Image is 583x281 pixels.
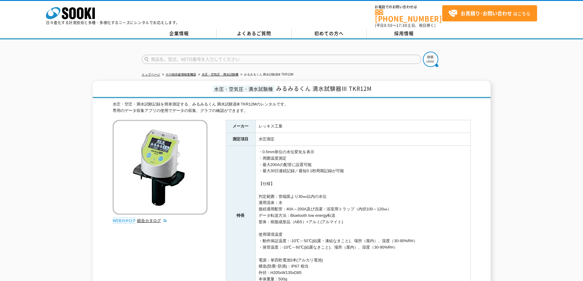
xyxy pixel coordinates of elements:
[46,21,180,24] p: 日々進化する計測技術と多種・多様化するニーズにレンタルでお応えします。
[202,73,238,76] a: 水圧・空気圧・満水試験機
[113,218,136,224] img: webカタログ
[367,29,442,38] a: 採用情報
[375,23,435,28] span: (平日 ～ 土日、祝日除く)
[113,120,207,215] img: みるみるくん 満水試験器Ⅲ TKR12M
[396,23,407,28] span: 17:30
[442,5,537,21] a: お見積り･お問い合わせはこちら
[423,52,438,67] img: btn_search.png
[384,23,393,28] span: 8:50
[137,218,167,223] a: 総合カタログ
[226,120,255,133] th: メーカー
[255,133,470,146] td: 水圧測定
[142,73,160,76] a: トップページ
[375,9,442,22] a: [PHONE_NUMBER]
[113,101,471,114] div: 水圧・空圧・満水試験記録を簡単測定する、みるみるくん 満水試験器Ⅲ TKR12Mのレンタルです。 専用のデータ収集アプリの使用でデータの収集、グラフの確認ができます。
[461,9,512,17] strong: お見積り･お問い合わせ
[226,133,255,146] th: 測定項目
[217,29,292,38] a: よくあるご質問
[239,72,293,78] li: みるみるくん 満水試験器Ⅲ TKR12M
[213,85,275,92] span: 水圧・空気圧・満水試験機
[142,55,421,64] input: 商品名、型式、NETIS番号を入力してください
[314,30,344,37] span: 初めての方へ
[142,29,217,38] a: 企業情報
[276,84,372,93] span: みるみるくん 満水試験器Ⅲ TKR12M
[375,5,442,9] span: お電話でのお問い合わせは
[292,29,367,38] a: 初めての方へ
[255,120,470,133] td: レッキス工業
[448,9,530,18] span: はこちら
[166,73,196,76] a: その他非破壊検査機器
